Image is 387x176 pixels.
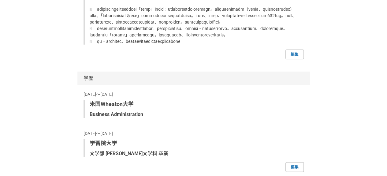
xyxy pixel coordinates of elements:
p: 米国Wheaton大学 [90,100,299,108]
p: Business Administration [90,111,299,118]
p: 学習院大学 [90,139,299,148]
p: [DATE]〜[DATE] [84,91,304,98]
p: [DATE]〜[DATE] [84,130,304,137]
a: 編集 [285,162,304,172]
div: 学歴 [77,72,310,85]
p: 文学部 [PERSON_NAME]文学科 卒業 [90,150,299,157]
a: 編集 [285,50,304,59]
